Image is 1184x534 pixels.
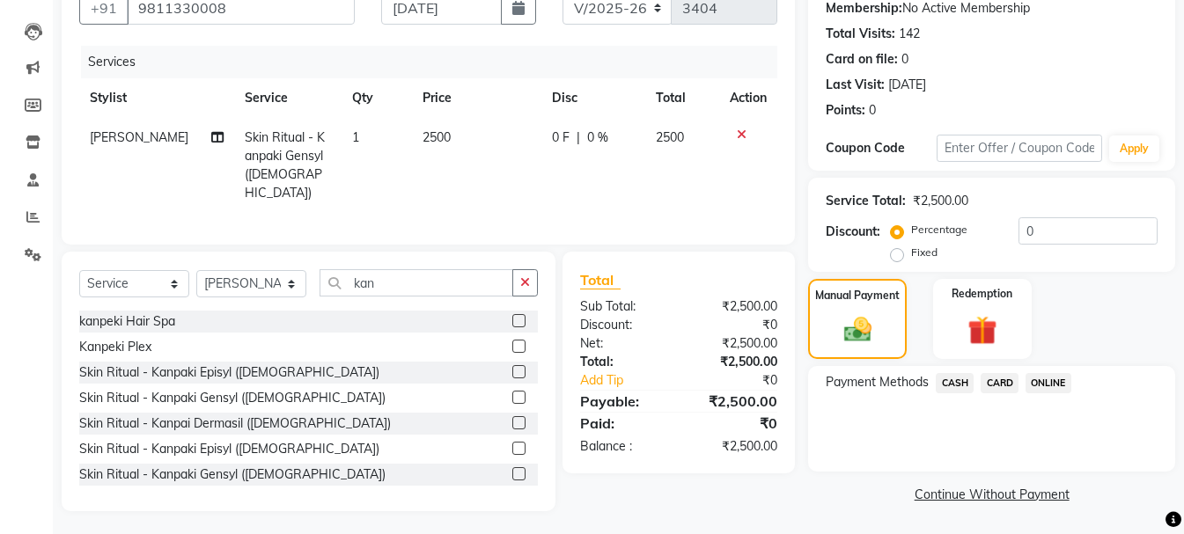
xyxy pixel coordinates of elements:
[577,128,580,147] span: |
[826,50,898,69] div: Card on file:
[79,465,386,484] div: Skin Ritual - Kanpaki Gensyl ([DEMOGRAPHIC_DATA])
[952,286,1012,302] label: Redemption
[936,373,974,393] span: CASH
[719,78,777,118] th: Action
[79,312,175,331] div: kanpeki Hair Spa
[899,25,920,43] div: 142
[913,192,968,210] div: ₹2,500.00
[697,371,791,390] div: ₹0
[567,353,679,371] div: Total:
[567,334,679,353] div: Net:
[552,128,570,147] span: 0 F
[423,129,451,145] span: 2500
[679,297,791,316] div: ₹2,500.00
[826,373,929,391] span: Payment Methods
[587,128,608,147] span: 0 %
[567,413,679,434] div: Paid:
[580,271,621,289] span: Total
[79,389,386,407] div: Skin Ritual - Kanpaki Gensyl ([DEMOGRAPHIC_DATA])
[826,76,885,94] div: Last Visit:
[679,353,791,371] div: ₹2,500.00
[826,25,895,43] div: Total Visits:
[352,129,359,145] span: 1
[959,312,1006,348] img: _gift.svg
[567,437,679,456] div: Balance :
[234,78,341,118] th: Service
[826,101,865,120] div: Points:
[911,222,967,238] label: Percentage
[79,338,151,356] div: Kanpeki Plex
[79,78,234,118] th: Stylist
[1109,135,1159,162] button: Apply
[835,314,880,346] img: _cash.svg
[245,129,325,201] span: Skin Ritual - Kanpaki Gensyl ([DEMOGRAPHIC_DATA])
[81,46,791,78] div: Services
[815,288,900,304] label: Manual Payment
[679,391,791,412] div: ₹2,500.00
[567,371,698,390] a: Add Tip
[937,135,1102,162] input: Enter Offer / Coupon Code
[679,413,791,434] div: ₹0
[826,192,906,210] div: Service Total:
[679,334,791,353] div: ₹2,500.00
[679,437,791,456] div: ₹2,500.00
[679,316,791,334] div: ₹0
[567,297,679,316] div: Sub Total:
[541,78,645,118] th: Disc
[567,391,679,412] div: Payable:
[79,440,379,458] div: Skin Ritual - Kanpaki Episyl ([DEMOGRAPHIC_DATA])
[826,223,880,241] div: Discount:
[981,373,1019,393] span: CARD
[79,363,379,382] div: Skin Ritual - Kanpaki Episyl ([DEMOGRAPHIC_DATA])
[869,101,876,120] div: 0
[812,486,1172,504] a: Continue Without Payment
[79,414,391,433] div: Skin Ritual - Kanpai Dermasil ([DEMOGRAPHIC_DATA])
[656,129,684,145] span: 2500
[888,76,926,94] div: [DATE]
[901,50,908,69] div: 0
[826,139,937,157] div: Coupon Code
[90,129,188,145] span: [PERSON_NAME]
[320,269,513,296] input: Search or Scan
[567,316,679,334] div: Discount:
[342,78,413,118] th: Qty
[1026,373,1071,393] span: ONLINE
[412,78,541,118] th: Price
[911,245,938,260] label: Fixed
[645,78,719,118] th: Total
